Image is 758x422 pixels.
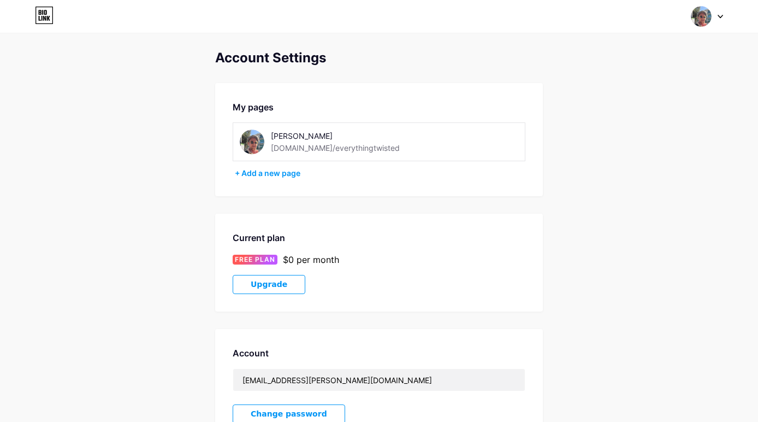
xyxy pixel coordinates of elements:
[233,347,525,360] div: Account
[251,280,287,289] span: Upgrade
[235,255,275,265] span: FREE PLAN
[283,253,339,266] div: $0 per month
[271,130,425,142] div: [PERSON_NAME]
[233,101,525,114] div: My pages
[240,130,264,154] img: everythingtwisted
[235,168,525,179] div: + Add a new page
[233,275,305,294] button: Upgrade
[251,409,327,419] span: Change password
[215,50,543,66] div: Account Settings
[233,231,525,244] div: Current plan
[691,6,712,27] img: hugobertrand
[271,142,400,154] div: [DOMAIN_NAME]/everythingtwisted
[233,369,525,391] input: Email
